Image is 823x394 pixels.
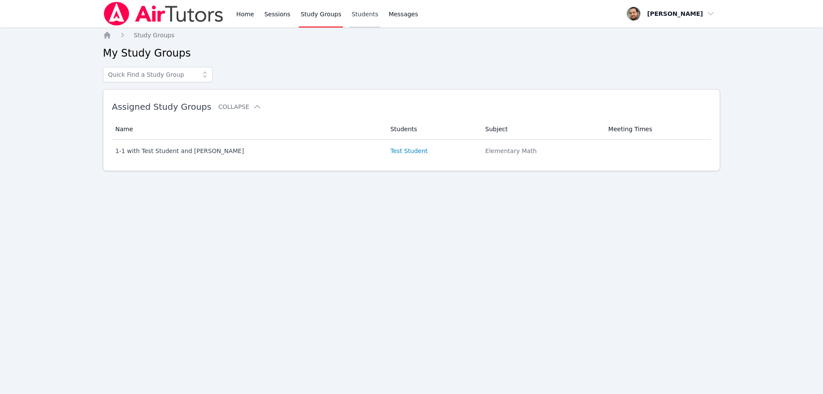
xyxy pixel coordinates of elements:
[103,31,720,39] nav: Breadcrumb
[103,46,720,60] h2: My Study Groups
[390,147,428,155] a: Test Student
[485,147,598,155] div: Elementary Math
[385,119,480,140] th: Students
[603,119,711,140] th: Meeting Times
[134,32,174,39] span: Study Groups
[103,2,224,26] img: Air Tutors
[112,119,385,140] th: Name
[480,119,603,140] th: Subject
[112,140,711,162] tr: 1-1 with Test Student and [PERSON_NAME]Test StudentElementary Math
[134,31,174,39] a: Study Groups
[218,102,261,111] button: Collapse
[115,147,380,155] div: 1-1 with Test Student and [PERSON_NAME]
[103,67,213,82] input: Quick Find a Study Group
[389,10,418,18] span: Messages
[112,102,211,112] span: Assigned Study Groups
